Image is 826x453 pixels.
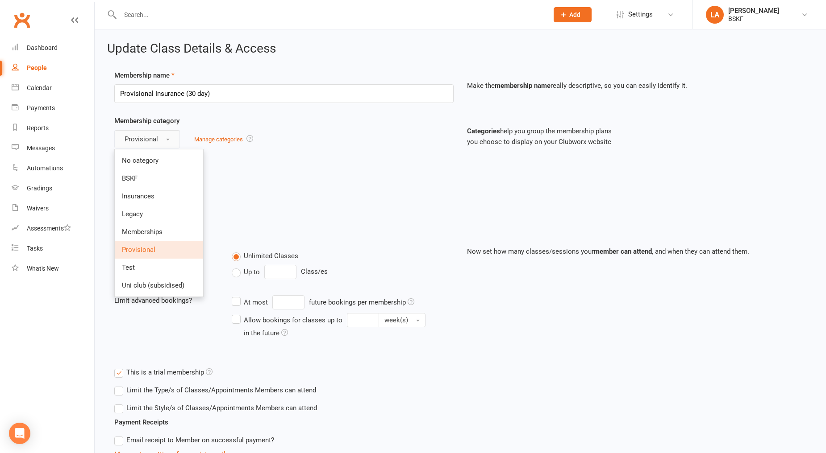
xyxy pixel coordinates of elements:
span: week(s) [384,316,408,324]
a: Manage categories [194,136,243,143]
span: Add [569,11,580,18]
label: This is a trial membership [114,367,213,378]
h2: Update Class Details & Access [107,42,813,56]
div: LA [706,6,724,24]
a: Clubworx [11,9,33,31]
div: Messages [27,144,55,152]
button: Allow bookings for classes up to in the future [379,313,426,327]
a: Waivers [12,198,94,218]
div: At most [244,297,268,308]
label: Email receipt to Member on successful payment? [114,435,274,445]
input: At mostfuture bookings per membership [272,295,305,309]
input: Search... [117,8,542,21]
div: Reports [27,124,49,132]
div: N/A [114,175,454,186]
a: BSKF [115,169,203,187]
label: Limit the Type/s of Classes/Appointments Members can attend [114,385,316,395]
div: Open Intercom Messenger [9,423,30,444]
div: Waivers [27,205,49,212]
div: in the future [244,328,288,338]
a: What's New [12,259,94,279]
a: Insurances [115,187,203,205]
div: Member Can Attend [108,250,225,261]
div: Payments [27,104,55,111]
label: Membership category [114,115,179,126]
div: Calendar [27,84,52,91]
a: People [12,58,94,78]
div: Automations [27,165,63,172]
a: Provisional [115,241,203,259]
input: Enter membership name [114,84,454,103]
span: Provisional [122,246,155,254]
a: Dashboard [12,38,94,58]
p: Make the really descriptive, so you can easily identify it. [467,80,806,91]
button: Add [554,7,592,22]
span: Uni club (subsidised) [122,281,184,289]
a: No category [115,152,203,169]
a: Calendar [12,78,94,98]
div: What's New [27,265,59,272]
strong: Categories [467,127,500,135]
span: Settings [628,4,653,25]
a: Uni club (subsidised) [115,276,203,294]
a: Test [115,259,203,276]
a: Assessments [12,218,94,239]
span: No category [122,156,159,165]
div: [PERSON_NAME] [728,7,779,15]
span: Insurances [122,192,154,200]
div: People [27,64,47,71]
a: Automations [12,158,94,178]
div: BSKF [728,15,779,23]
label: Payment Receipts [114,417,168,428]
input: Allow bookings for classes up to week(s) in the future [347,313,379,327]
button: Provisional [114,130,180,148]
span: Memberships [122,228,163,236]
label: Membership name [114,70,175,81]
a: Reports [12,118,94,138]
span: Unlimited Classes [244,251,298,260]
p: help you group the membership plans you choose to display on your Clubworx website [467,126,806,147]
a: Messages [12,138,94,158]
p: Now set how many classes/sessions your , and when they can attend them. [467,246,806,257]
a: Memberships [115,223,203,241]
div: Allow bookings for classes up to [244,315,342,325]
div: Tasks [27,245,43,252]
a: Tasks [12,239,94,259]
div: Gradings [27,185,52,192]
span: BSKF [122,174,138,182]
div: future bookings per membership [309,297,414,308]
div: Limit advanced bookings? [108,295,225,306]
span: Legacy [122,210,143,218]
strong: membership name [495,82,551,90]
span: Provisional [125,135,158,143]
span: Up to [244,267,260,276]
a: Payments [12,98,94,118]
div: Assessments [27,225,71,232]
div: Dashboard [27,44,58,51]
label: Limit the Style/s of Classes/Appointments Members can attend [114,403,317,413]
a: Gradings [12,178,94,198]
a: Legacy [115,205,203,223]
strong: member can attend [594,247,652,255]
div: Class/es [232,265,454,279]
span: Test [122,264,135,272]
